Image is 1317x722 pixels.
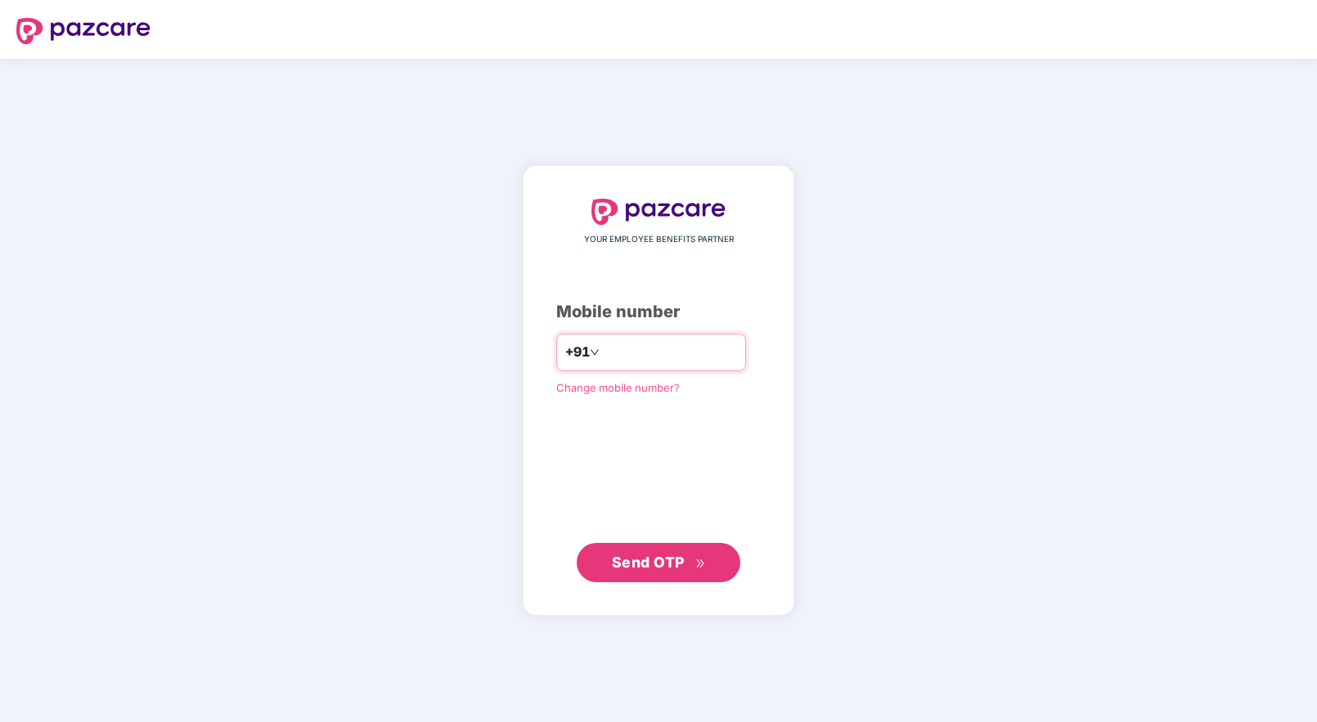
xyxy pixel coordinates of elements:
div: Mobile number [556,299,761,325]
button: Send OTPdouble-right [577,543,740,582]
span: YOUR EMPLOYEE BENEFITS PARTNER [584,233,734,246]
span: down [590,348,600,357]
span: +91 [565,342,590,362]
img: logo [591,199,726,225]
span: double-right [695,558,706,569]
a: Change mobile number? [556,381,680,394]
img: logo [16,18,151,44]
span: Send OTP [612,554,685,571]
